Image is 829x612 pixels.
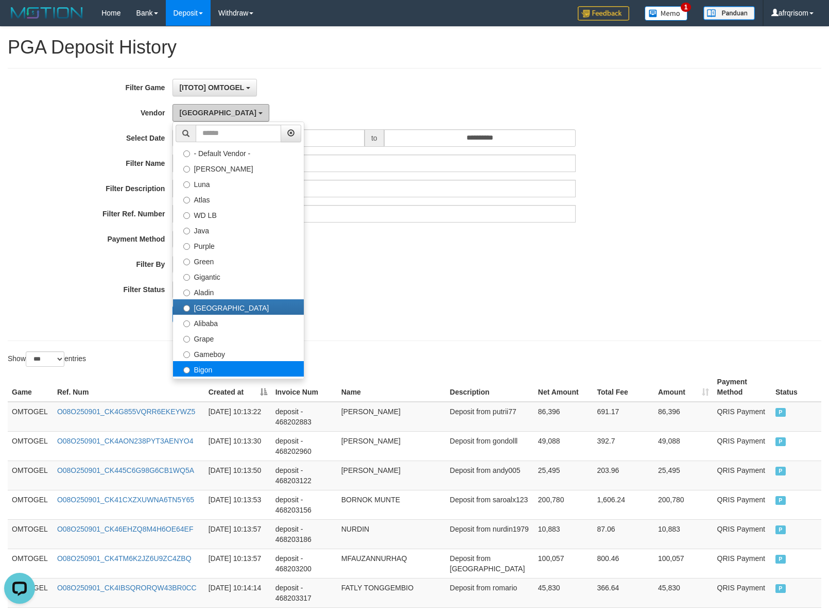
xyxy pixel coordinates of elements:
td: BORNOK MUNTE [337,490,446,519]
label: - Default Vendor - [173,145,304,160]
input: Gigantic [183,274,190,281]
td: 800.46 [593,549,654,578]
td: [DATE] 10:13:22 [204,402,271,432]
td: [DATE] 10:13:50 [204,461,271,490]
td: QRIS Payment [713,431,771,461]
td: [DATE] 10:13:57 [204,549,271,578]
input: [PERSON_NAME] [183,166,190,173]
td: Deposit from gondolll [446,431,534,461]
th: Name [337,372,446,402]
td: Deposit from andy005 [446,461,534,490]
img: Feedback.jpg [578,6,629,21]
th: Payment Method [713,372,771,402]
td: QRIS Payment [713,461,771,490]
th: Total Fee [593,372,654,402]
span: PAID [775,555,786,564]
input: - Default Vendor - [183,150,190,157]
td: 1,606.24 [593,490,654,519]
h1: PGA Deposit History [8,37,821,58]
td: 10,883 [654,519,713,549]
td: 87.06 [593,519,654,549]
td: deposit - 468202883 [271,402,337,432]
a: O08O250901_CK4G855VQRR6EKEYWZ5 [57,407,195,416]
td: QRIS Payment [713,578,771,607]
td: [DATE] 10:13:30 [204,431,271,461]
td: OMTOGEL [8,490,53,519]
th: Description [446,372,534,402]
td: 45,830 [654,578,713,607]
td: [PERSON_NAME] [337,461,446,490]
img: MOTION_logo.png [8,5,86,21]
label: Show entries [8,351,86,367]
label: Gameboy [173,346,304,361]
label: Atlas [173,191,304,207]
span: to [365,129,384,147]
td: Deposit from nurdin1979 [446,519,534,549]
td: OMTOGEL [8,549,53,578]
th: Amount: activate to sort column ascending [654,372,713,402]
th: Invoice Num [271,372,337,402]
td: 49,088 [654,431,713,461]
td: Deposit from romario [446,578,534,607]
span: [GEOGRAPHIC_DATA] [179,109,256,117]
td: 200,780 [654,490,713,519]
input: Alibaba [183,320,190,327]
input: Bigon [183,367,190,373]
td: QRIS Payment [713,519,771,549]
th: Status [771,372,821,402]
td: deposit - 468203122 [271,461,337,490]
label: [GEOGRAPHIC_DATA] [173,299,304,315]
td: 691.17 [593,402,654,432]
label: Alibaba [173,315,304,330]
td: OMTOGEL [8,431,53,461]
label: Grape [173,330,304,346]
input: Grape [183,336,190,343]
td: 86,396 [534,402,593,432]
td: MFAUZANNURHAQ [337,549,446,578]
td: 100,057 [654,549,713,578]
th: Game [8,372,53,402]
td: 45,830 [534,578,593,607]
td: [PERSON_NAME] [337,431,446,461]
label: Green [173,253,304,268]
td: 203.96 [593,461,654,490]
img: Button%20Memo.svg [645,6,688,21]
td: Deposit from putrii77 [446,402,534,432]
input: Atlas [183,197,190,203]
td: Deposit from saroalx123 [446,490,534,519]
td: OMTOGEL [8,402,53,432]
label: Purple [173,237,304,253]
td: deposit - 468203200 [271,549,337,578]
input: Green [183,259,190,265]
button: [GEOGRAPHIC_DATA] [172,104,269,122]
td: 25,495 [654,461,713,490]
td: 366.64 [593,578,654,607]
td: 86,396 [654,402,713,432]
input: Aladin [183,290,190,296]
td: deposit - 468203156 [271,490,337,519]
span: [ITOTO] OMTOGEL [179,83,244,92]
td: OMTOGEL [8,461,53,490]
button: Open LiveChat chat widget [4,4,35,35]
label: Java [173,222,304,237]
span: PAID [775,525,786,534]
th: Net Amount [534,372,593,402]
td: QRIS Payment [713,490,771,519]
span: PAID [775,467,786,475]
a: O08O250901_CK41CXZXUWNA6TN5Y65 [57,496,194,504]
td: deposit - 468203186 [271,519,337,549]
td: [DATE] 10:14:14 [204,578,271,607]
img: panduan.png [703,6,755,20]
td: [PERSON_NAME] [337,402,446,432]
td: [DATE] 10:13:53 [204,490,271,519]
td: 200,780 [534,490,593,519]
td: 25,495 [534,461,593,490]
td: 10,883 [534,519,593,549]
label: Gigantic [173,268,304,284]
td: NURDIN [337,519,446,549]
th: Ref. Num [53,372,204,402]
a: O08O250901_CK4TM6K2JZ6U9ZC4ZBQ [57,554,192,563]
td: 100,057 [534,549,593,578]
label: Aladin [173,284,304,299]
td: OMTOGEL [8,519,53,549]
